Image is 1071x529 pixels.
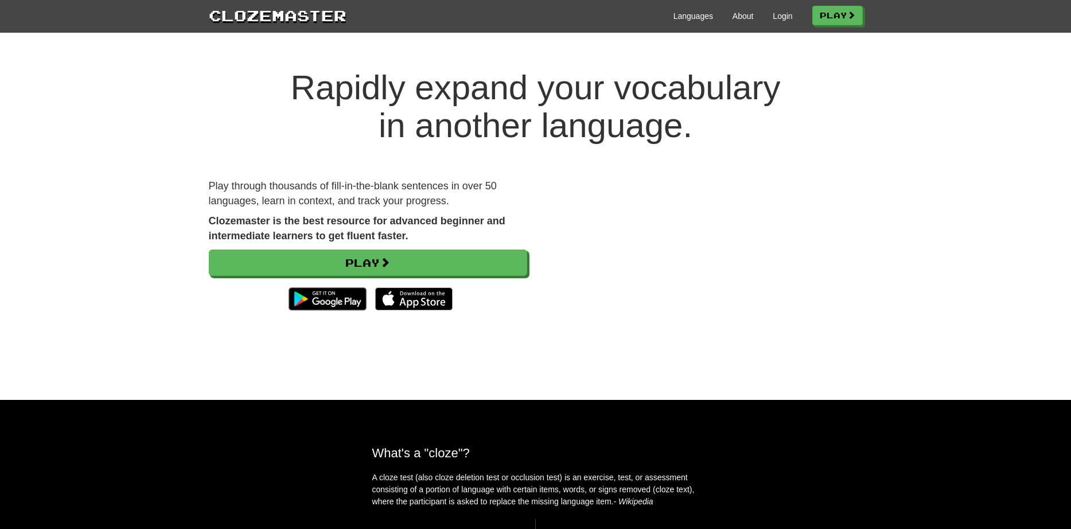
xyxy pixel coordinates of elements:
[614,497,653,506] em: - Wikipedia
[673,10,713,22] a: Languages
[372,472,699,508] p: A cloze test (also cloze deletion test or occlusion test) is an exercise, test, or assessment con...
[733,10,754,22] a: About
[812,6,863,25] a: Play
[375,287,453,310] img: Download_on_the_App_Store_Badge_US-UK_135x40-25178aeef6eb6b83b96f5f2d004eda3bffbb37122de64afbaef7...
[209,215,505,242] strong: Clozemaster is the best resource for advanced beginner and intermediate learners to get fluent fa...
[209,250,527,276] a: Play
[773,10,792,22] a: Login
[372,446,699,460] h2: What's a "cloze"?
[209,179,527,208] p: Play through thousands of fill-in-the-blank sentences in over 50 languages, learn in context, and...
[283,282,372,316] img: Get it on Google Play
[209,5,346,26] a: Clozemaster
